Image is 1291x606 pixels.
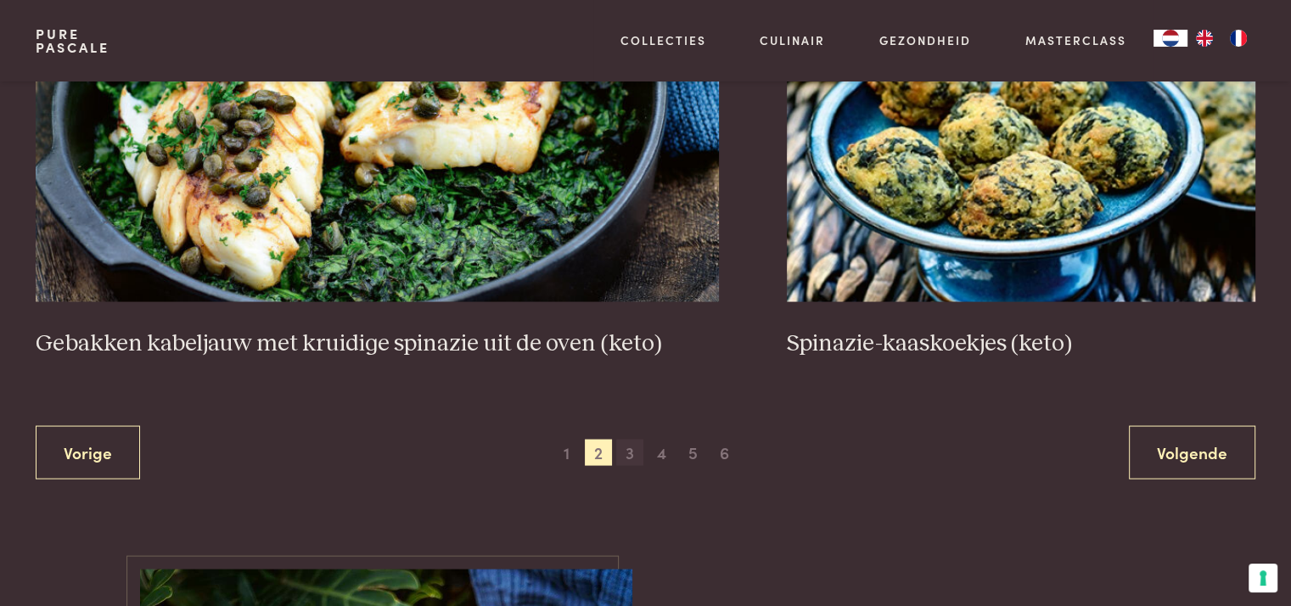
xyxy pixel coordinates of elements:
a: PurePascale [36,27,109,54]
span: 5 [679,439,706,466]
a: NL [1153,30,1187,47]
span: 4 [648,439,675,466]
a: Masterclass [1025,31,1126,49]
span: 3 [616,439,643,466]
span: 6 [711,439,738,466]
span: 2 [585,439,612,466]
ul: Language list [1187,30,1255,47]
aside: Language selected: Nederlands [1153,30,1255,47]
a: Volgende [1129,425,1255,479]
a: Gezondheid [879,31,971,49]
h3: Spinazie-kaaskoekjes (keto) [787,328,1255,358]
a: Culinair [760,31,825,49]
h3: Gebakken kabeljauw met kruidige spinazie uit de oven (keto) [36,328,719,358]
a: Collecties [620,31,706,49]
a: FR [1221,30,1255,47]
a: Vorige [36,425,140,479]
div: Language [1153,30,1187,47]
button: Uw voorkeuren voor toestemming voor trackingtechnologieën [1249,564,1277,592]
span: 1 [553,439,581,466]
a: EN [1187,30,1221,47]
